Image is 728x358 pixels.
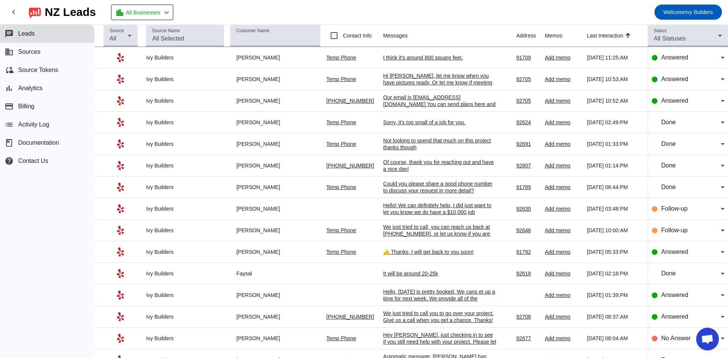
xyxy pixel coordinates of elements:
div: Add memo [545,76,581,83]
div: 92630 [516,205,539,212]
div: 92705 [516,97,539,104]
div: Ivy Builders [146,292,224,299]
mat-icon: Yelp [116,204,125,213]
div: 91789 [516,184,539,191]
mat-label: Customer Name [236,28,269,33]
span: Billing [18,103,35,110]
div: 92708 [516,313,539,320]
div: It will be around 20-25k [383,270,497,277]
div: [PERSON_NAME] [230,292,320,299]
div: Last Interaction [587,32,623,39]
span: Answered [661,292,688,298]
div: 92705 [516,76,539,83]
div: [PERSON_NAME] [230,227,320,234]
div: Ivy Builders [146,335,224,342]
a: Temp Phone [326,184,356,190]
div: Ivy Builders [146,119,224,126]
span: Sources [18,48,41,55]
span: Answered [661,249,688,255]
mat-icon: chat [5,29,14,38]
span: Contact Us [18,158,48,164]
a: [PHONE_NUMBER] [326,98,374,104]
div: [PERSON_NAME] [230,249,320,255]
div: 92646 [516,227,539,234]
div: Add memo [545,54,581,61]
span: Follow-up [661,205,687,212]
div: [PERSON_NAME] [230,313,320,320]
span: Analytics [18,85,42,92]
div: Open chat [696,328,719,350]
div: Add memo [545,270,581,277]
div: Add memo [545,141,581,147]
a: Temp Phone [326,55,356,61]
span: Leads [18,30,35,37]
span: Welcome [664,9,686,15]
div: [DATE] 10:53:AM [587,76,642,83]
div: Sorry, it's too small of a job for you. [383,119,497,126]
div: Add memo [545,162,581,169]
div: [DATE] 10:00:AM [587,227,642,234]
span: Done [661,162,676,169]
div: [DATE] 08:04:AM [587,335,642,342]
mat-icon: Yelp [116,312,125,321]
div: [PERSON_NAME] [230,184,320,191]
mat-icon: Yelp [116,96,125,105]
span: Done [661,184,676,190]
span: Answered [661,97,688,104]
div: 92691 [516,141,539,147]
div: [DATE] 08:37:AM [587,313,642,320]
mat-icon: Yelp [116,226,125,235]
th: Memos [545,25,587,47]
span: Done [661,119,676,125]
div: Faysal [230,270,320,277]
div: Add memo [545,119,581,126]
div: Ivy Builders [146,141,224,147]
div: NZ Leads [45,7,96,17]
div: I think it's around 800 square feet. [383,54,497,61]
img: logo [29,6,41,19]
div: Add memo [545,205,581,212]
div: Add memo [545,227,581,234]
mat-icon: Yelp [116,139,125,149]
div: 92677 [516,335,539,342]
span: Done [661,141,676,147]
div: [PERSON_NAME] [230,205,320,212]
a: Temp Phone [326,227,356,233]
a: Temp Phone [326,141,356,147]
mat-icon: Yelp [116,161,125,170]
div: [DATE] 01:14:PM [587,162,642,169]
div: [DATE] 01:39:PM [587,292,642,299]
div: [PERSON_NAME] [230,54,320,61]
mat-icon: list [5,120,14,129]
span: All Statuses [654,35,686,42]
div: 92807 [516,162,539,169]
mat-icon: location_city [115,8,124,17]
div: 92618 [516,270,539,277]
a: [PHONE_NUMBER] [326,163,374,169]
mat-icon: Yelp [116,53,125,62]
div: Hi [PERSON_NAME], let me know when you have pictures ready. Or let me know if meeting will be bet... [383,72,497,93]
div: We just tried to call, you can reach us back at [PHONE_NUMBER], or let us know if you are not int... [383,224,497,244]
mat-icon: Yelp [116,183,125,192]
th: Address [516,25,545,47]
div: [DATE] 01:33:PM [587,141,642,147]
mat-icon: Yelp [116,269,125,278]
mat-icon: bar_chart [5,84,14,93]
div: Add memo [545,313,581,320]
div: Ivy Builders [146,184,224,191]
div: 👍 Thanks, I will get back to you soon! [383,249,497,255]
span: Source Tokens [18,67,58,73]
div: Add memo [545,249,581,255]
div: Add memo [545,97,581,104]
span: Ivy Builders [664,7,713,17]
span: Documentation [18,139,59,146]
mat-icon: payment [5,102,14,111]
span: All [110,35,116,42]
div: Ivy Builders [146,97,224,104]
label: Contact Info [342,32,372,39]
div: Add memo [545,335,581,342]
a: Temp Phone [326,335,356,341]
div: [PERSON_NAME] [230,335,320,342]
div: [PERSON_NAME] [230,97,320,104]
mat-label: Source [110,28,124,33]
